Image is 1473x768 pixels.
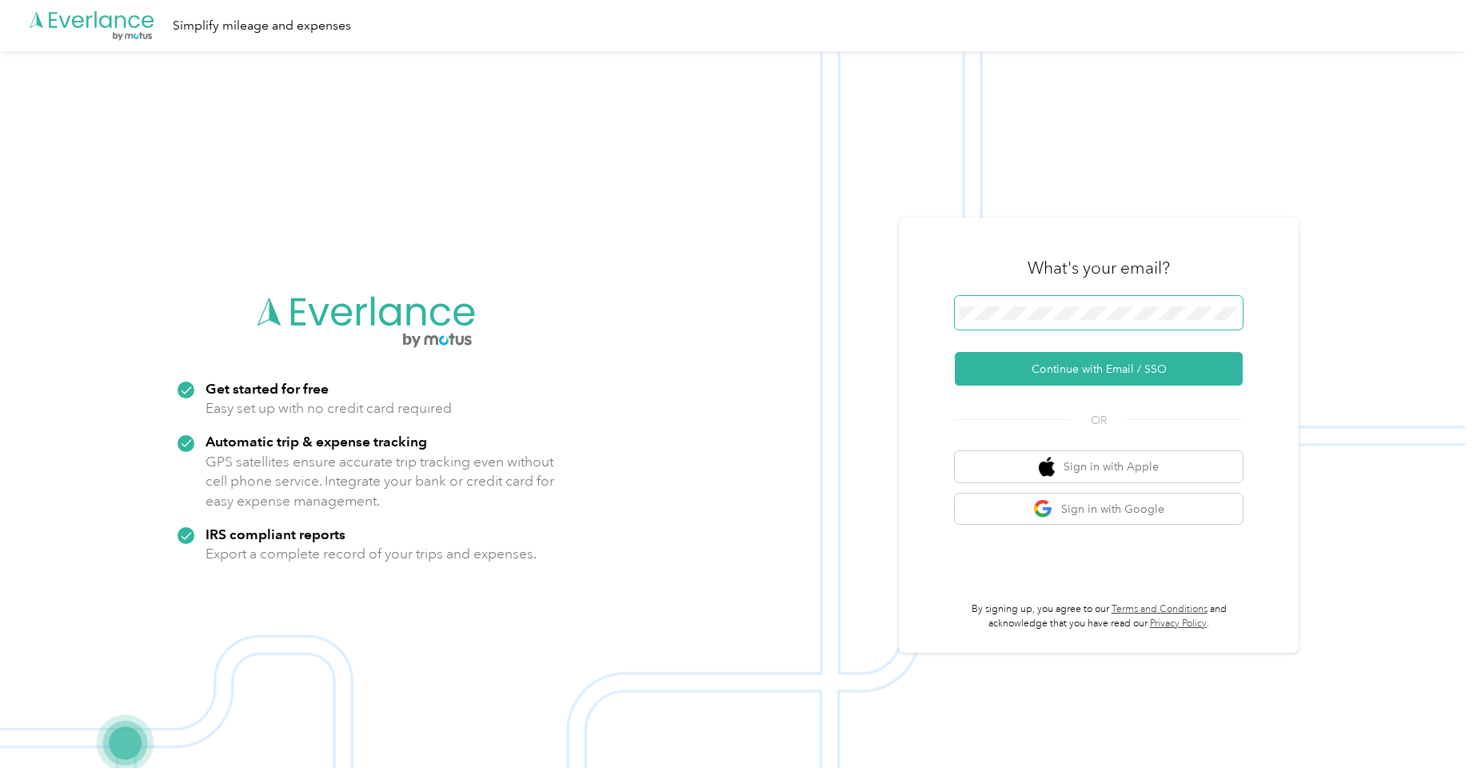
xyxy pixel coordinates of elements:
[1112,603,1208,615] a: Terms and Conditions
[206,398,452,418] p: Easy set up with no credit card required
[955,494,1243,525] button: google logoSign in with Google
[206,380,329,397] strong: Get started for free
[206,452,555,511] p: GPS satellites ensure accurate trip tracking even without cell phone service. Integrate your bank...
[1150,618,1207,630] a: Privacy Policy
[955,451,1243,482] button: apple logoSign in with Apple
[1071,412,1127,429] span: OR
[206,433,427,450] strong: Automatic trip & expense tracking
[1028,257,1170,279] h3: What's your email?
[206,544,537,564] p: Export a complete record of your trips and expenses.
[173,16,351,36] div: Simplify mileage and expenses
[1033,499,1053,519] img: google logo
[206,526,345,542] strong: IRS compliant reports
[955,352,1243,386] button: Continue with Email / SSO
[1039,457,1055,477] img: apple logo
[955,602,1243,630] p: By signing up, you agree to our and acknowledge that you have read our .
